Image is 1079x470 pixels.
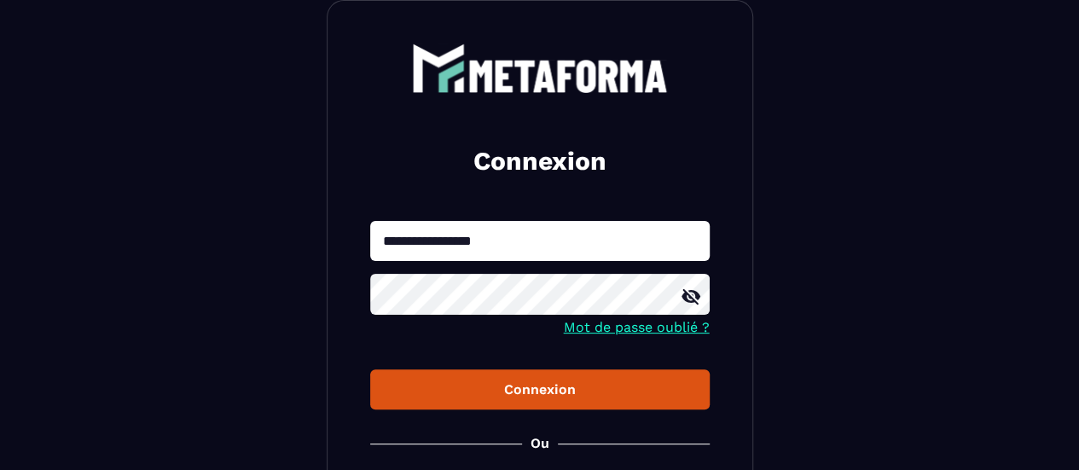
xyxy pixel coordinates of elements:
[564,319,710,335] a: Mot de passe oublié ?
[412,44,668,93] img: logo
[531,435,549,451] p: Ou
[391,144,689,178] h2: Connexion
[384,381,696,397] div: Connexion
[370,369,710,409] button: Connexion
[370,44,710,93] a: logo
